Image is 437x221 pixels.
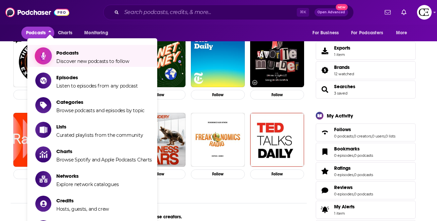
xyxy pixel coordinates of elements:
span: Ratings [334,165,351,171]
a: 0 episodes [334,172,353,177]
span: , [353,153,354,158]
img: User Profile [417,5,432,20]
span: Hosts, guests, and crew [56,206,109,212]
a: 0 episodes [334,153,353,158]
a: 12 watched [334,72,354,76]
a: 0 podcasts [354,192,373,196]
span: Podcasts [26,28,46,38]
a: Bookmarks [334,146,373,152]
a: 0 podcasts [334,134,353,138]
span: My Alerts [318,205,331,214]
div: Search podcasts, credits, & more... [103,5,354,20]
span: 1 item [334,211,355,216]
span: Ratings [316,162,416,180]
a: Exports [316,42,416,60]
a: Follows [334,126,395,132]
span: Charts [56,148,152,154]
button: open menu [347,27,393,39]
span: Brands [316,61,416,79]
span: Browse Spotify and Apple Podcasts Charts [56,157,152,163]
div: ... and these creators. [11,214,307,220]
button: open menu [80,27,117,39]
a: Reviews [334,184,373,190]
span: Podcasts [56,50,129,56]
button: Open AdvancedNew [314,8,348,16]
a: 3 saved [334,91,347,96]
a: 0 users [372,134,385,138]
span: Searches [316,81,416,99]
span: , [353,172,354,177]
span: New [336,4,348,10]
span: Reviews [316,181,416,199]
a: Searches [334,84,355,90]
span: Curated playlists from the community [56,132,143,138]
a: 0 episodes [334,192,353,196]
a: Searches [318,85,331,94]
span: Networks [56,173,119,179]
input: Search podcasts, credits, & more... [122,7,297,18]
a: Show notifications dropdown [399,7,409,18]
img: Freakonomics Radio [191,113,245,167]
span: Bookmarks [316,143,416,161]
span: Reviews [334,184,353,190]
a: Ratings [334,165,373,171]
img: Radiolab [13,113,67,167]
span: For Podcasters [351,28,383,38]
a: 0 lists [385,134,395,138]
button: Show profile menu [417,5,432,20]
button: Follow [250,90,304,100]
a: Charts [54,27,76,39]
a: My Alerts [316,201,416,219]
img: The Daily [191,34,245,88]
a: 0 podcasts [354,153,373,158]
button: Follow [191,169,245,179]
span: Exports [334,45,350,51]
span: For Business [312,28,339,38]
a: The Joe Rogan Experience [13,34,67,88]
span: Discover new podcasts to follow [56,58,129,64]
a: Ratings [318,166,331,176]
span: , [371,134,372,138]
span: My Alerts [334,204,355,210]
span: Lists [56,123,143,130]
span: Open Advanced [317,11,345,14]
span: 1 item [334,52,350,57]
span: Follows [334,126,351,132]
div: My Activity [327,112,353,119]
a: Brands [334,64,354,70]
a: Bookmarks [318,147,331,156]
span: Explore network catalogues [56,181,119,187]
span: Follows [316,123,416,141]
button: Follow [13,169,67,179]
span: , [385,134,385,138]
span: Episodes [56,74,138,81]
span: Categories [56,99,145,105]
span: Exports [318,46,331,56]
img: My Favorite Murder with Karen Kilgariff and Georgia Hardstark [250,34,304,88]
button: open menu [308,27,347,39]
span: , [353,192,354,196]
button: Follow [191,90,245,100]
span: Logged in as cozyearthaudio [417,5,432,20]
span: Bookmarks [334,146,360,152]
a: 0 podcasts [354,172,373,177]
span: Brands [334,64,350,70]
a: Brands [318,66,331,75]
span: Browse podcasts and episodes by topic [56,108,145,113]
img: TED Talks Daily [250,113,304,167]
button: Follow [250,169,304,179]
span: Listen to episodes from any podcast [56,83,138,89]
img: Podchaser - Follow, Share and Rate Podcasts [5,6,69,19]
a: Show notifications dropdown [382,7,393,18]
button: open menu [391,27,416,39]
button: close menu [21,27,54,39]
span: Credits [56,197,109,204]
